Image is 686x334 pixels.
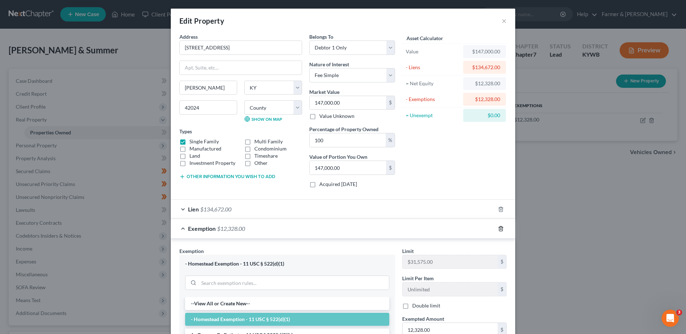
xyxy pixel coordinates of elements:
[179,16,224,26] div: Edit Property
[244,116,282,122] a: Show on Map
[498,255,506,269] div: $
[254,145,287,152] label: Condominium
[180,81,237,95] input: Enter city...
[402,316,444,322] span: Exempted Amount
[406,48,460,55] div: Value
[319,181,357,188] label: Acquired [DATE]
[386,96,395,110] div: $
[310,96,386,110] input: 0.00
[200,206,231,213] span: $134,672.00
[403,255,498,269] input: --
[310,133,386,147] input: 0.00
[254,159,268,167] label: Other
[469,48,500,55] div: $147,000.00
[402,248,414,254] span: Limit
[309,153,367,161] label: Value of Portion You Own
[406,112,460,119] div: = Unexempt
[412,302,440,309] label: Double limit
[179,248,204,254] span: Exemption
[189,145,221,152] label: Manufactured
[180,41,302,54] input: Enter address...
[199,276,389,290] input: Search exemption rules...
[662,310,679,327] iframe: Intercom live chat
[406,80,460,87] div: = Net Equity
[189,152,200,159] label: Land
[188,225,216,232] span: Exemption
[310,161,386,175] input: 0.00
[189,138,219,145] label: Single Family
[185,297,389,310] li: --View All or Create New--
[403,282,498,296] input: --
[189,159,235,167] label: Investment Property
[179,128,192,135] label: Types
[407,34,443,42] label: Asset Calculator
[179,100,237,115] input: Enter zip...
[319,113,354,120] label: Value Unknown
[406,64,460,71] div: - Liens
[386,133,395,147] div: %
[254,138,283,145] label: Multi Family
[309,34,333,40] span: Belongs To
[469,112,500,119] div: $0.00
[309,88,339,96] label: Market Value
[676,310,682,315] span: 3
[498,282,506,296] div: $
[179,34,198,40] span: Address
[179,174,275,180] button: Other information you wish to add
[386,161,395,175] div: $
[180,61,302,75] input: Apt, Suite, etc...
[402,275,434,282] label: Limit Per Item
[217,225,245,232] span: $12,328.00
[185,313,389,326] li: - Homestead Exemption - 11 USC § 522(d)(1)
[309,125,379,133] label: Percentage of Property Owned
[502,16,507,25] button: ×
[254,152,278,159] label: Timeshare
[406,96,460,103] div: - Exemptions
[469,80,500,87] div: $12,328.00
[188,206,199,213] span: Lien
[309,61,349,68] label: Nature of Interest
[469,96,500,103] div: $12,328.00
[185,261,389,267] div: - Homestead Exemption - 11 USC § 522(d)(1)
[469,64,500,71] div: $134,672.00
